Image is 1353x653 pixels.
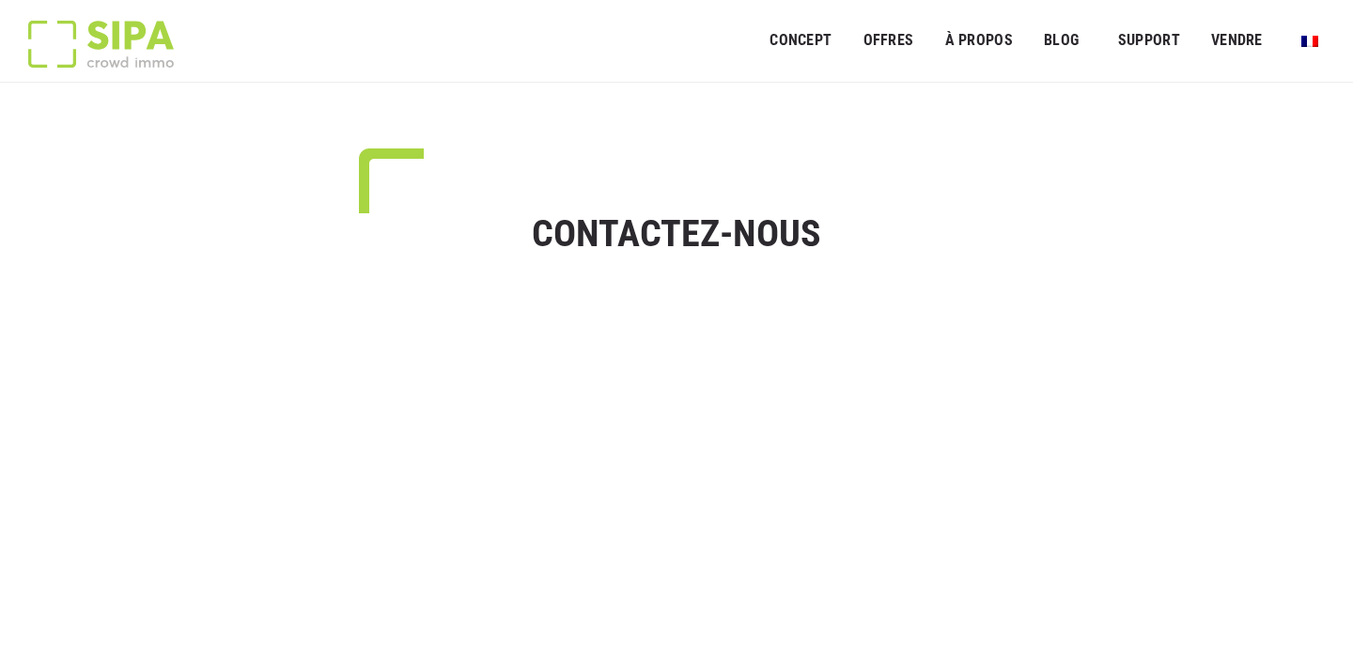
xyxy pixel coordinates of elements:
a: À PROPOS [932,20,1025,62]
img: Français [1301,36,1318,47]
a: Concept [757,20,844,62]
a: VENDRE [1199,20,1275,62]
h1: CONTACTEZ-NOUS [359,213,994,255]
a: SUPPORT [1106,20,1192,62]
a: OFFRES [850,20,925,62]
img: top-left-green [359,148,424,213]
img: Logo [28,21,174,68]
a: Blog [1032,20,1092,62]
nav: Menu principal [770,17,1325,64]
a: Passer à [1289,23,1330,58]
